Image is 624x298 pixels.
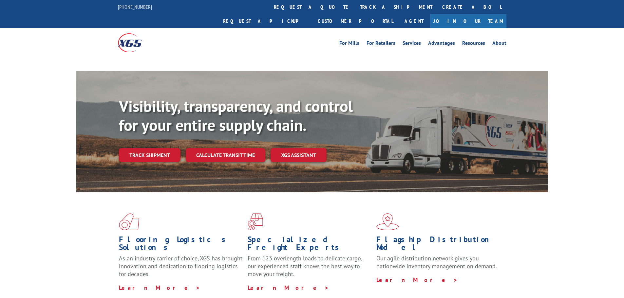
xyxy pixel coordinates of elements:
[339,41,359,48] a: For Mills
[118,4,152,10] a: [PHONE_NUMBER]
[119,284,200,291] a: Learn More >
[398,14,430,28] a: Agent
[403,41,421,48] a: Services
[119,213,139,230] img: xgs-icon-total-supply-chain-intelligence-red
[248,284,329,291] a: Learn More >
[367,41,395,48] a: For Retailers
[119,96,353,135] b: Visibility, transparency, and control for your entire supply chain.
[271,148,327,162] a: XGS ASSISTANT
[376,254,497,270] span: Our agile distribution network gives you nationwide inventory management on demand.
[430,14,506,28] a: Join Our Team
[376,213,399,230] img: xgs-icon-flagship-distribution-model-red
[248,254,371,284] p: From 123 overlength loads to delicate cargo, our experienced staff knows the best way to move you...
[248,236,371,254] h1: Specialized Freight Experts
[218,14,313,28] a: Request a pickup
[119,148,180,162] a: Track shipment
[462,41,485,48] a: Resources
[119,254,242,278] span: As an industry carrier of choice, XGS has brought innovation and dedication to flooring logistics...
[376,236,500,254] h1: Flagship Distribution Model
[186,148,265,162] a: Calculate transit time
[248,213,263,230] img: xgs-icon-focused-on-flooring-red
[119,236,243,254] h1: Flooring Logistics Solutions
[428,41,455,48] a: Advantages
[376,276,458,284] a: Learn More >
[492,41,506,48] a: About
[313,14,398,28] a: Customer Portal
